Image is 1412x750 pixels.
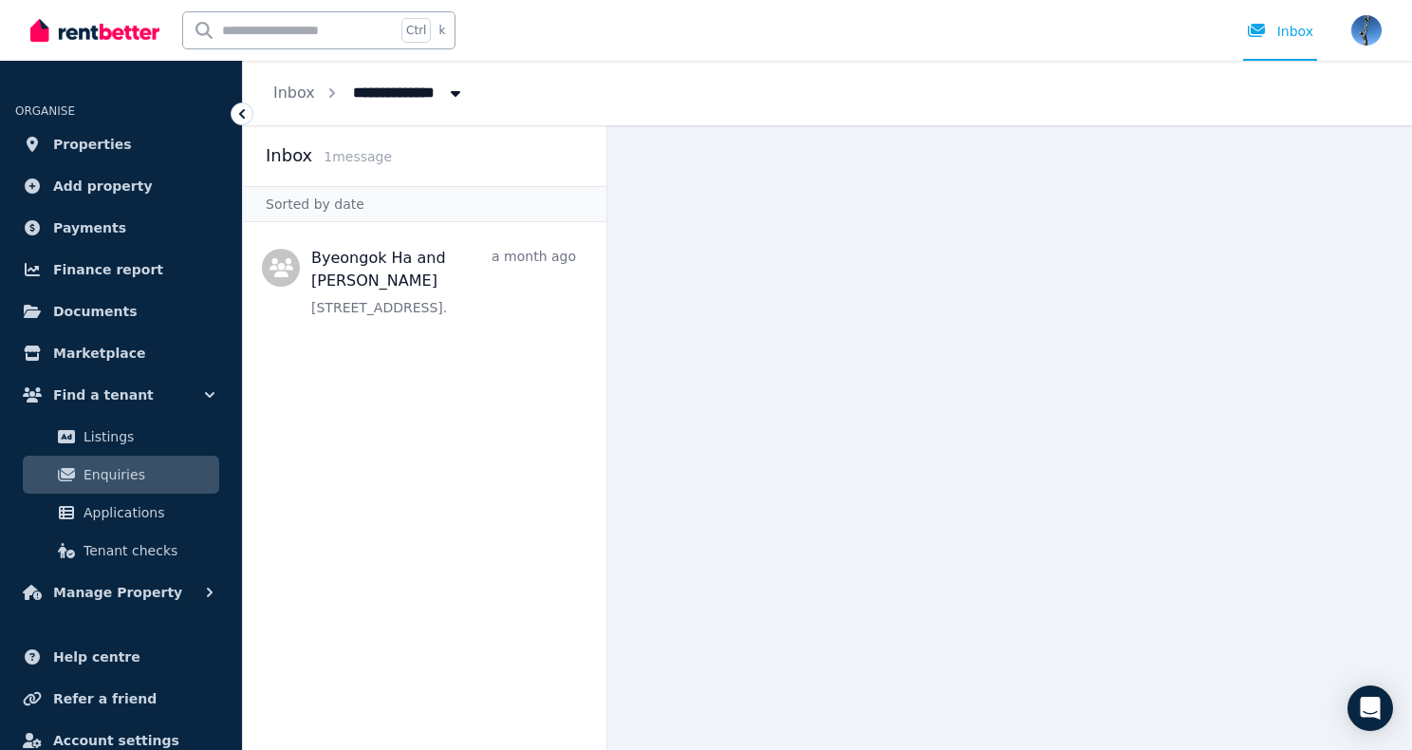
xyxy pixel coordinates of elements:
span: Enquiries [84,463,212,486]
div: Open Intercom Messenger [1347,685,1393,731]
button: Find a tenant [15,376,227,414]
span: Add property [53,175,153,197]
a: Byeongok Ha and [PERSON_NAME]a month ago[STREET_ADDRESS]. [311,247,576,317]
h2: Inbox [266,142,312,169]
span: Properties [53,133,132,156]
nav: Message list [243,222,606,750]
span: Ctrl [401,18,431,43]
span: 1 message [324,149,392,164]
img: RentBetter [30,16,159,45]
span: Payments [53,216,126,239]
span: Listings [84,425,212,448]
div: Sorted by date [243,186,606,222]
span: k [438,23,445,38]
div: Inbox [1247,22,1313,41]
a: Listings [23,418,219,456]
span: Marketplace [53,342,145,365]
a: Payments [15,209,227,247]
span: ORGANISE [15,104,75,118]
span: Finance report [53,258,163,281]
span: Help centre [53,646,140,668]
a: Help centre [15,638,227,676]
span: Manage Property [53,581,182,604]
a: Applications [23,494,219,532]
a: Add property [15,167,227,205]
a: Inbox [273,84,315,102]
a: Tenant checks [23,532,219,570]
a: Refer a friend [15,680,227,718]
a: Properties [15,125,227,163]
img: donelks@bigpond.com [1351,15,1382,46]
a: Marketplace [15,334,227,372]
button: Manage Property [15,573,227,611]
span: Applications [84,501,212,524]
span: Refer a friend [53,687,157,710]
a: Finance report [15,251,227,289]
nav: Breadcrumb [243,61,495,125]
a: Documents [15,292,227,330]
a: Enquiries [23,456,219,494]
span: Find a tenant [53,384,154,406]
span: Tenant checks [84,539,212,562]
span: Documents [53,300,138,323]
